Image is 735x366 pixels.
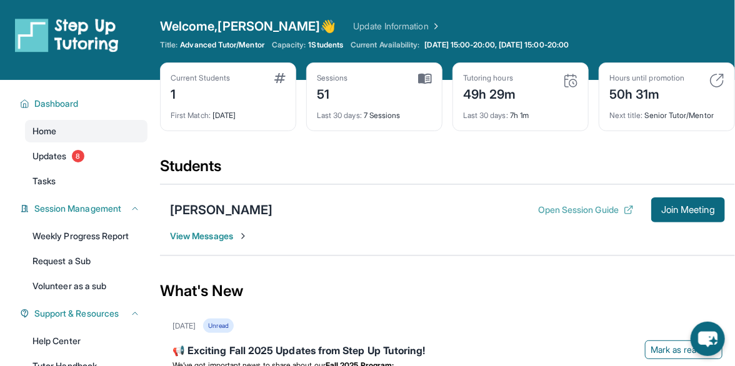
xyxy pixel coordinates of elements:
a: Tasks [25,170,147,192]
img: card [563,73,578,88]
div: Tutoring hours [463,73,516,83]
img: Chevron Right [429,20,441,32]
div: 📢 Exciting Fall 2025 Updates from Step Up Tutoring! [172,343,722,360]
span: Welcome, [PERSON_NAME] 👋 [160,17,336,35]
span: [DATE] 15:00-20:00, [DATE] 15:00-20:00 [425,40,569,50]
button: Open Session Guide [538,204,634,216]
span: Session Management [34,202,121,215]
span: 1 Students [309,40,344,50]
span: Capacity: [272,40,306,50]
span: View Messages [170,230,248,242]
div: [DATE] [172,321,196,331]
img: card [709,73,724,88]
img: logo [15,17,119,52]
div: 7h 1m [463,103,578,121]
a: Volunteer as a sub [25,275,147,297]
a: Request a Sub [25,250,147,272]
span: First Match : [171,111,211,120]
div: 1 [171,83,230,103]
a: Updates8 [25,145,147,167]
div: Unread [203,319,233,333]
div: Senior Tutor/Mentor [609,103,724,121]
div: What's New [160,264,735,319]
span: Advanced Tutor/Mentor [180,40,264,50]
a: Help Center [25,330,147,352]
img: card [418,73,432,84]
span: Next title : [609,111,643,120]
div: 50h 31m [609,83,684,103]
button: Mark as read [645,340,722,359]
button: chat-button [691,322,725,356]
span: Last 30 days : [317,111,362,120]
div: Students [160,156,735,184]
div: Hours until promotion [609,73,684,83]
span: Last 30 days : [463,111,508,120]
button: Join Meeting [651,197,725,222]
a: Home [25,120,147,142]
span: Support & Resources [34,307,119,320]
span: 8 [72,150,84,162]
a: Weekly Progress Report [25,225,147,247]
span: Current Availability: [351,40,419,50]
div: Sessions [317,73,348,83]
span: Updates [32,150,67,162]
div: [DATE] [171,103,286,121]
button: Dashboard [29,97,140,110]
div: [PERSON_NAME] [170,201,272,219]
div: Current Students [171,73,230,83]
span: Tasks [32,175,56,187]
div: 49h 29m [463,83,516,103]
span: Title: [160,40,177,50]
button: Session Management [29,202,140,215]
span: Home [32,125,56,137]
div: 7 Sessions [317,103,432,121]
button: Support & Resources [29,307,140,320]
div: 51 [317,83,348,103]
img: card [274,73,286,83]
a: Update Information [354,20,441,32]
img: Chevron-Right [238,231,248,241]
span: Dashboard [34,97,79,110]
span: Join Meeting [661,206,715,214]
a: [DATE] 15:00-20:00, [DATE] 15:00-20:00 [422,40,572,50]
span: Mark as read [651,344,702,356]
